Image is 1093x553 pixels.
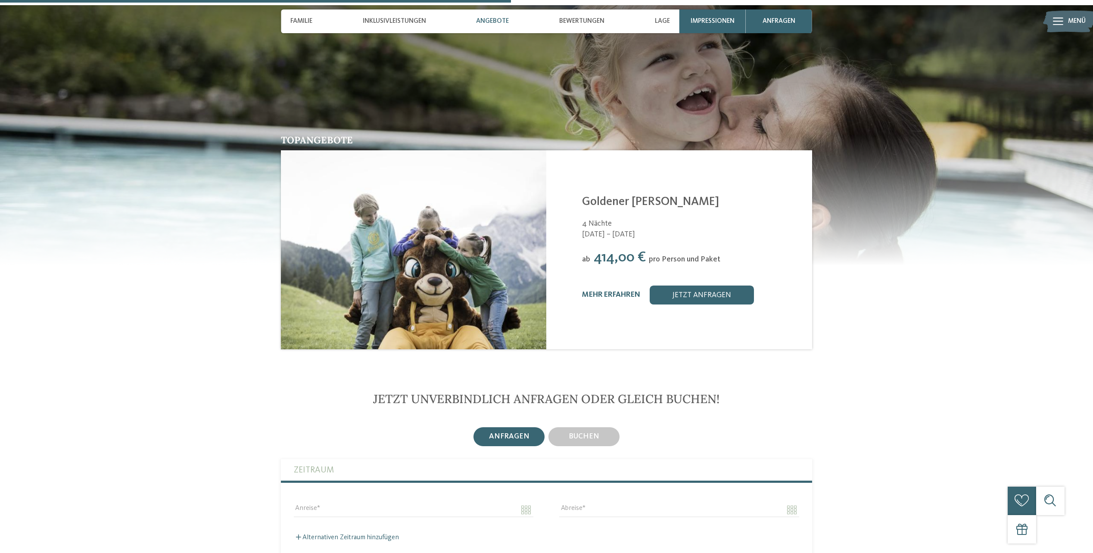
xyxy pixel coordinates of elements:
[290,17,312,25] span: Familie
[582,196,719,208] a: Goldener [PERSON_NAME]
[363,17,426,25] span: Inklusivleistungen
[650,286,754,304] a: jetzt anfragen
[569,433,599,440] span: buchen
[691,17,735,25] span: Impressionen
[582,230,800,240] span: [DATE] – [DATE]
[582,220,612,227] span: 4 Nächte
[489,433,529,440] span: anfragen
[559,17,604,25] span: Bewertungen
[373,391,719,407] span: Jetzt unverbindlich anfragen oder gleich buchen!
[582,291,640,298] a: mehr erfahren
[281,150,546,349] img: Goldener Herbst
[294,459,799,481] label: Zeitraum
[649,256,720,263] span: pro Person und Paket
[476,17,509,25] span: Angebote
[281,134,353,146] span: Topangebote
[594,251,646,265] span: 414,00 €
[582,256,590,263] span: ab
[763,17,795,25] span: anfragen
[294,534,399,541] label: Alternativen Zeitraum hinzufügen
[655,17,670,25] span: Lage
